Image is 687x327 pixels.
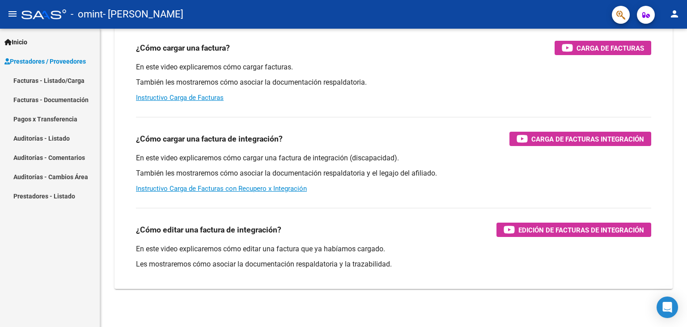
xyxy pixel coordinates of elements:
[657,297,678,318] div: Open Intercom Messenger
[136,185,307,193] a: Instructivo Carga de Facturas con Recupero x Integración
[577,43,644,54] span: Carga de Facturas
[4,56,86,66] span: Prestadores / Proveedores
[509,132,651,146] button: Carga de Facturas Integración
[136,77,651,87] p: También les mostraremos cómo asociar la documentación respaldatoria.
[7,9,18,19] mat-icon: menu
[496,223,651,237] button: Edición de Facturas de integración
[71,4,103,24] span: - omint
[136,133,283,145] h3: ¿Cómo cargar una factura de integración?
[555,41,651,55] button: Carga de Facturas
[136,168,651,178] p: También les mostraremos cómo asociar la documentación respaldatoria y el legajo del afiliado.
[136,153,651,163] p: En este video explicaremos cómo cargar una factura de integración (discapacidad).
[4,37,27,47] span: Inicio
[103,4,183,24] span: - [PERSON_NAME]
[136,244,651,254] p: En este video explicaremos cómo editar una factura que ya habíamos cargado.
[531,133,644,145] span: Carga de Facturas Integración
[136,42,230,54] h3: ¿Cómo cargar una factura?
[518,224,644,236] span: Edición de Facturas de integración
[669,9,680,19] mat-icon: person
[136,259,651,269] p: Les mostraremos cómo asociar la documentación respaldatoria y la trazabilidad.
[136,62,651,72] p: En este video explicaremos cómo cargar facturas.
[136,224,281,236] h3: ¿Cómo editar una factura de integración?
[136,94,224,102] a: Instructivo Carga de Facturas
